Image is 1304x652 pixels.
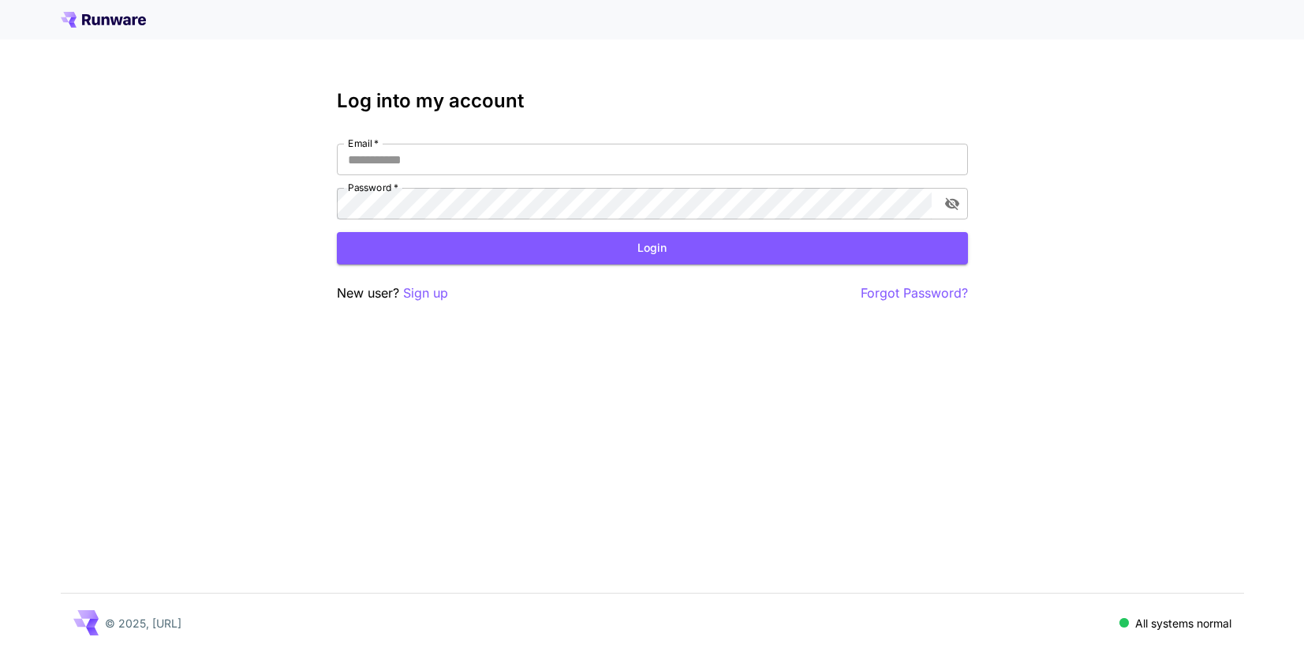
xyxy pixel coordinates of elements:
h3: Log into my account [337,90,968,112]
p: © 2025, [URL] [105,615,181,631]
p: All systems normal [1135,615,1231,631]
button: toggle password visibility [938,189,966,218]
p: New user? [337,283,448,303]
label: Password [348,181,398,194]
button: Login [337,232,968,264]
button: Forgot Password? [861,283,968,303]
button: Sign up [403,283,448,303]
label: Email [348,137,379,150]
